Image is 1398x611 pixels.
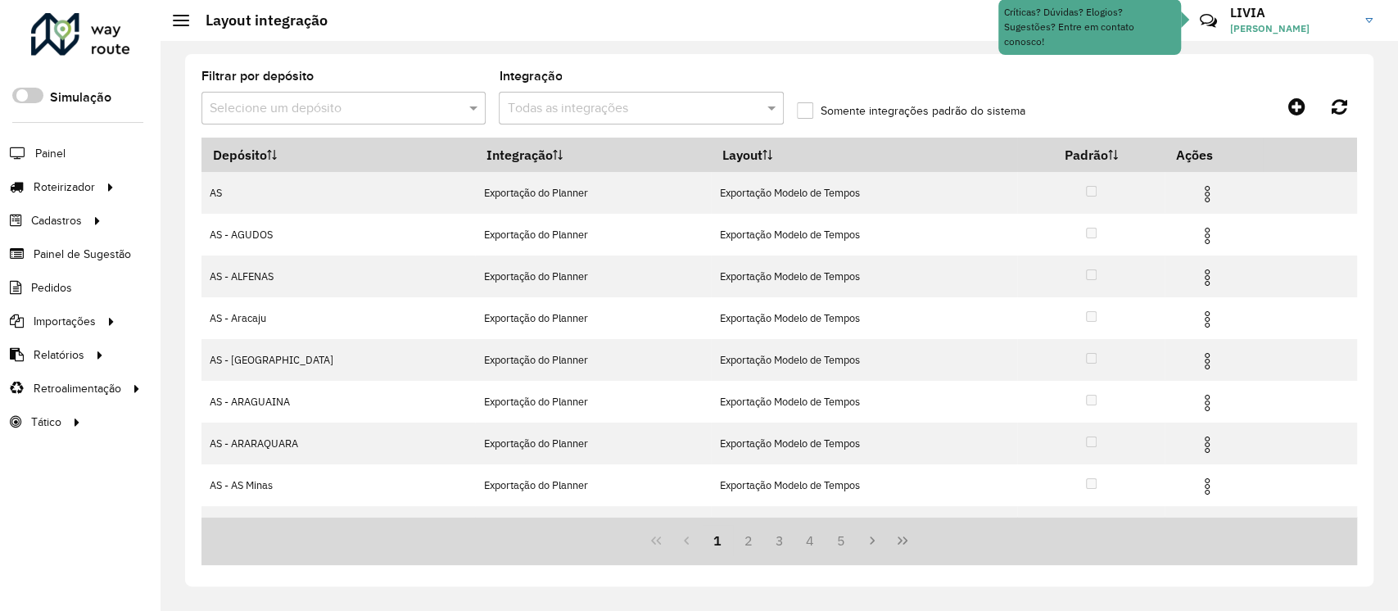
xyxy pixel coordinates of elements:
td: Exportação Modelo de Tempos [711,297,1017,339]
td: AS - [GEOGRAPHIC_DATA] [201,339,475,381]
td: Exportação Modelo de Tempos [711,172,1017,214]
td: AS - AS Minas [201,464,475,506]
td: Exportação do Planner [475,339,711,381]
span: Cadastros [31,212,82,229]
span: Tático [31,414,61,431]
td: Exportação Modelo de Tempos [711,339,1017,381]
td: Exportação do Planner [475,172,711,214]
td: AS - Aracaju [201,297,475,339]
th: Ações [1165,138,1263,172]
span: Importações [34,313,96,330]
button: Next Page [857,525,888,556]
span: Painel de Sugestão [34,246,131,263]
button: 5 [826,525,857,556]
td: AS - ARAGUAINA [201,381,475,423]
th: Layout [711,138,1017,172]
td: AS - ARARAQUARA [201,423,475,464]
button: Last Page [887,525,918,556]
td: Exportação do Planner [475,256,711,297]
h2: Layout integração [189,11,328,29]
span: Painel [35,145,66,162]
td: Exportação do Planner [475,464,711,506]
span: [PERSON_NAME] [1230,21,1353,36]
td: Exportação do Planner [475,506,711,548]
td: Exportação Modelo de Tempos [711,423,1017,464]
td: Exportação do Planner [475,297,711,339]
span: Pedidos [31,279,72,296]
span: Retroalimentação [34,380,121,397]
label: Simulação [50,88,111,107]
label: Somente integrações padrão do sistema [797,102,1025,120]
button: 2 [733,525,764,556]
td: Exportação Modelo de Tempos [711,214,1017,256]
th: Padrão [1017,138,1165,172]
button: 3 [764,525,795,556]
td: Exportação do Planner [475,381,711,423]
h3: LIVIA [1230,5,1353,20]
td: AS [201,172,475,214]
td: AS - BARREIRAS [201,506,475,548]
td: AS - AGUDOS [201,214,475,256]
button: 4 [794,525,826,556]
td: Exportação do Planner [475,423,711,464]
label: Filtrar por depósito [201,66,314,86]
button: 1 [702,525,733,556]
a: Contato Rápido [1191,3,1226,38]
span: Roteirizador [34,179,95,196]
span: Relatórios [34,346,84,364]
td: AS - ALFENAS [201,256,475,297]
td: Exportação Modelo de Tempos [711,256,1017,297]
th: Integração [475,138,711,172]
td: Exportação Modelo de Tempos [711,381,1017,423]
th: Depósito [201,138,475,172]
td: Exportação Modelo de Tempos [711,464,1017,506]
label: Integração [499,66,562,86]
td: Exportação do Planner [475,214,711,256]
td: Exportação Modelo de Tempos [711,506,1017,548]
